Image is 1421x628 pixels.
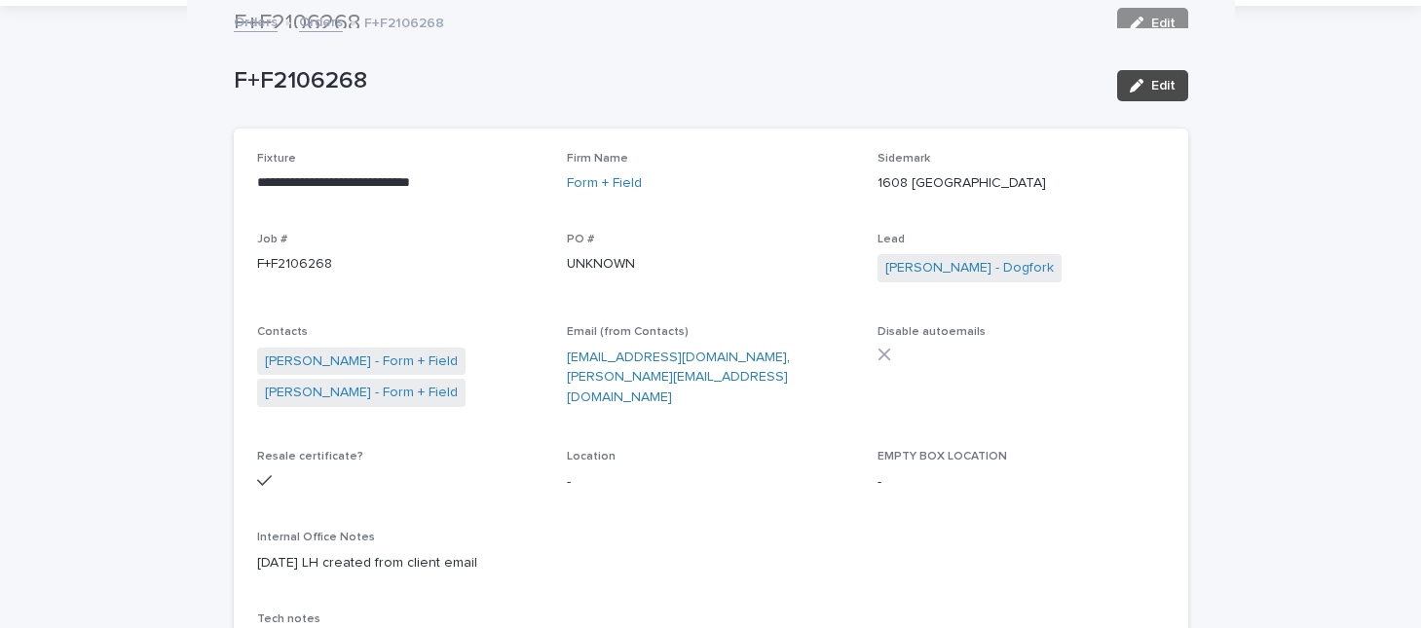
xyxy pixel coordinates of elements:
span: Tech notes [257,613,320,625]
a: [PERSON_NAME] - Dogfork [885,258,1054,278]
span: PO # [567,234,594,245]
span: Internal Office Notes [257,532,375,543]
p: F+F2106268 [257,254,544,275]
span: Email (from Contacts) [567,326,689,338]
button: Edit [1117,8,1188,39]
p: , [567,348,854,408]
a: Orders [234,10,278,32]
span: Fixture [257,153,296,165]
span: EMPTY BOX LOCATION [878,451,1007,462]
span: Disable autoemails [878,326,986,338]
a: [PERSON_NAME] - Form + Field [265,383,458,403]
p: - [567,472,854,493]
p: 1608 [GEOGRAPHIC_DATA] [878,173,1165,194]
a: Form + Field [567,173,642,194]
p: UNKNOWN [567,254,854,275]
span: Sidemark [878,153,930,165]
button: Edit [1117,70,1188,101]
a: Orders [299,10,343,32]
a: [PERSON_NAME][EMAIL_ADDRESS][DOMAIN_NAME] [567,370,788,404]
p: - [878,472,1165,493]
span: Job # [257,234,287,245]
a: [PERSON_NAME] - Form + Field [265,351,458,372]
span: Location [567,451,616,462]
span: Resale certificate? [257,451,363,462]
span: Contacts [257,326,308,338]
span: Edit [1151,79,1176,92]
p: [DATE] LH created from client email [257,553,1165,573]
p: F+F2106268 [234,67,1102,95]
span: Firm Name [567,153,628,165]
p: F+F2106268 [364,11,444,32]
span: Lead [878,234,905,245]
a: [EMAIL_ADDRESS][DOMAIN_NAME] [567,351,787,364]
